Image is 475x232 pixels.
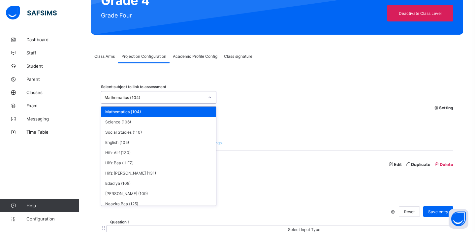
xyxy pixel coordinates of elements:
div: Edadiya (108) [101,178,216,188]
span: Class Arms [94,54,115,59]
span: Dashboard [26,37,79,42]
span: Classes [26,90,79,95]
span: Week breakdown [101,129,453,134]
span: Projection Configuration [121,54,166,59]
div: Hifz [PERSON_NAME] (131) [101,168,216,178]
div: Science (106) [101,117,216,127]
span: Student [26,63,79,69]
span: Reset [404,209,415,214]
div: Mathematics (104) [101,107,216,117]
div: Mathematics (104) [105,95,204,100]
span: Messaging [26,116,79,121]
span: Parent [26,77,79,82]
span: Setting [433,105,453,110]
img: safsims [6,6,57,20]
span: Time Table [26,129,79,135]
span: Select Input Type [288,227,446,232]
div: [PERSON_NAME] (109) [101,188,216,199]
span: Deactivate Class Level [392,11,448,16]
button: Open asap [449,209,468,229]
span: Class signature [224,54,252,59]
span: Projection Tracking is turned . Click here to update [101,140,453,145]
div: Social Studies (110) [101,127,216,137]
span: Academic Profile Config [173,54,217,59]
span: Help [26,203,79,208]
div: Hifz Alif (130) [101,148,216,158]
span: Assessment section [101,162,453,167]
span: Configuration [26,216,79,221]
span: Select subject to link to assessment [101,84,166,89]
label: Question 1 [110,220,129,224]
span: Exam [26,103,79,108]
span: Duplicate [405,162,430,167]
span: Edit [388,162,402,167]
div: Naazira Baa (125) [101,199,216,209]
span: Staff [26,50,79,55]
span: Save entry [428,209,448,214]
div: English (105) [101,137,216,148]
div: Hifz Baa (HIFZ) [101,158,216,168]
span: Delete [434,162,453,167]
